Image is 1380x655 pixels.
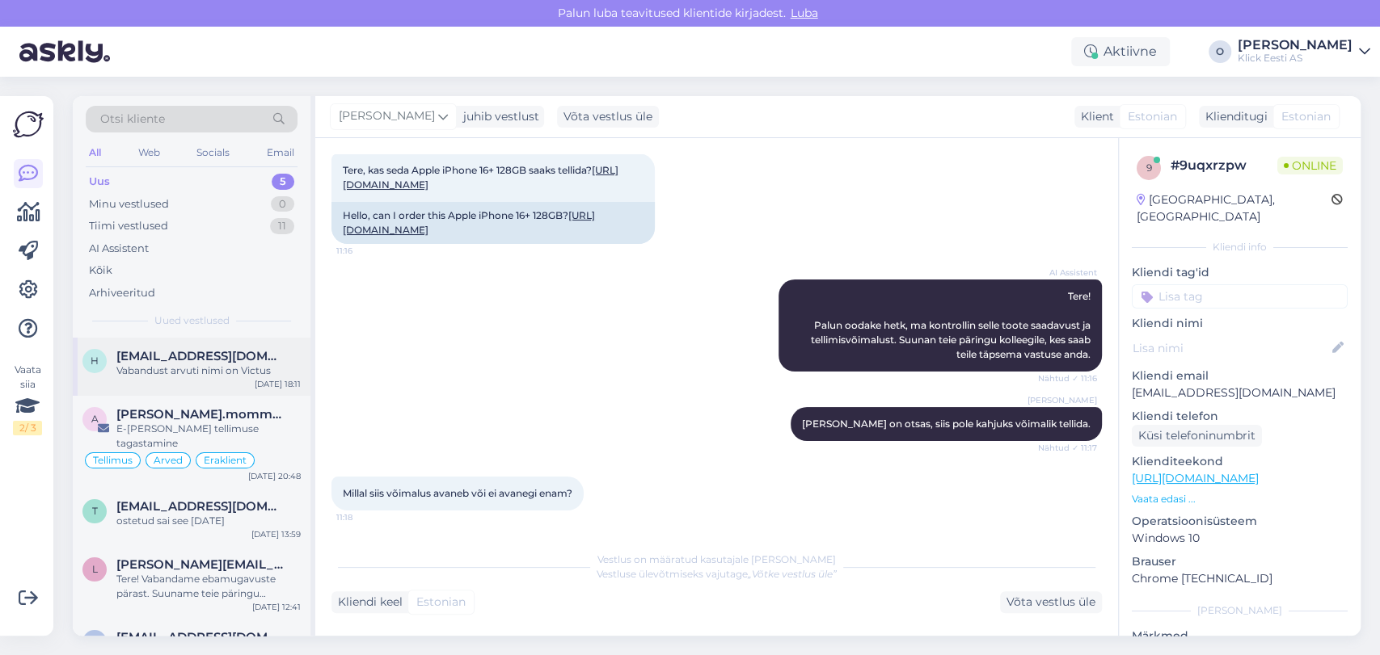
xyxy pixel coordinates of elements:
[1132,492,1348,506] p: Vaata edasi ...
[1132,264,1348,281] p: Kliendi tag'id
[1209,40,1231,63] div: O
[1132,530,1348,547] p: Windows 10
[331,202,655,244] div: Hello, can I order this Apple iPhone 16+ 128GB?
[89,262,112,279] div: Kõik
[91,413,99,425] span: a
[343,487,572,499] span: Millal siis võimalus avaneb või ei avanegi enam?
[116,349,285,363] span: hannes1.kerge@gmail.com
[1132,603,1348,618] div: [PERSON_NAME]
[416,594,466,611] span: Estonian
[116,572,301,601] div: Tere! Vabandame ebamugavuste pärast. Suuname teie päringu spetsialistile, kes uurib ärikliendi e-...
[1132,384,1348,401] p: [EMAIL_ADDRESS][DOMAIN_NAME]
[1132,425,1262,447] div: Küsi telefoninumbrit
[1128,108,1177,125] span: Estonian
[1132,284,1348,309] input: Lisa tag
[116,363,301,378] div: Vabandust arvuti nimi on Victus
[248,470,301,482] div: [DATE] 20:48
[1238,52,1353,65] div: Klick Eesti AS
[1238,39,1353,52] div: [PERSON_NAME]
[457,108,539,125] div: juhib vestlust
[116,422,301,451] div: E-[PERSON_NAME] tellimuse tagastamine
[116,557,285,572] span: lauri@kahur.ee
[1238,39,1370,65] a: [PERSON_NAME]Klick Eesti AS
[89,285,155,301] div: Arhiveeritud
[1000,591,1102,613] div: Võta vestlus üle
[264,142,298,163] div: Email
[13,109,44,140] img: Askly Logo
[1132,553,1348,570] p: Brauser
[1132,513,1348,530] p: Operatsioonisüsteem
[89,196,169,212] div: Minu vestlused
[1132,315,1348,332] p: Kliendi nimi
[748,568,837,580] i: „Võtke vestlus üle”
[1281,108,1331,125] span: Estonian
[1132,408,1348,425] p: Kliendi telefon
[93,456,133,465] span: Tellimus
[1071,37,1170,66] div: Aktiivne
[339,107,435,125] span: [PERSON_NAME]
[116,630,285,645] span: rauno.unt67@gmail.com
[786,6,823,20] span: Luba
[271,196,294,212] div: 0
[1132,471,1259,485] a: [URL][DOMAIN_NAME]
[336,511,397,523] span: 11:18
[116,407,285,422] span: alexandre.mommeja via klienditugi@klick.ee
[1132,367,1348,384] p: Kliendi email
[1133,339,1329,357] input: Lisa nimi
[92,563,98,575] span: l
[272,174,294,190] div: 5
[154,456,183,465] span: Arved
[86,142,104,163] div: All
[343,164,618,191] span: Tere, kas seda Apple iPhone 16+ 128GB saaks tellida?
[1036,267,1097,279] span: AI Assistent
[13,363,42,435] div: Vaata siia
[1036,442,1097,454] span: Nähtud ✓ 11:17
[252,601,301,613] div: [DATE] 12:41
[1132,453,1348,470] p: Klienditeekond
[13,421,42,435] div: 2 / 3
[135,142,163,163] div: Web
[251,528,301,540] div: [DATE] 13:59
[116,499,285,514] span: taurivalge@gmail.com
[1137,191,1331,225] div: [GEOGRAPHIC_DATA], [GEOGRAPHIC_DATA]
[91,355,99,367] span: h
[1028,394,1097,406] span: [PERSON_NAME]
[100,111,165,128] span: Otsi kliente
[557,106,659,128] div: Võta vestlus üle
[336,245,397,257] span: 11:16
[1132,628,1348,645] p: Märkmed
[597,568,837,580] span: Vestluse ülevõtmiseks vajutage
[811,290,1093,360] span: Tere! Palun oodake hetk, ma kontrollin selle toote saadavust ja tellimisvõimalust. Suunan teie pä...
[1199,108,1268,125] div: Klienditugi
[1074,108,1114,125] div: Klient
[1146,162,1152,174] span: 9
[802,418,1091,430] span: [PERSON_NAME] on otsas, siis pole kahjuks võimalik tellida.
[270,218,294,234] div: 11
[89,218,168,234] div: Tiimi vestlused
[204,456,247,465] span: Eraklient
[255,378,301,390] div: [DATE] 18:11
[331,594,403,611] div: Kliendi keel
[89,241,149,257] div: AI Assistent
[92,505,98,517] span: t
[1132,570,1348,587] p: Chrome [TECHNICAL_ID]
[193,142,233,163] div: Socials
[1132,240,1348,254] div: Kliendi info
[1171,156,1277,175] div: # 9uqxrzpw
[1036,372,1097,384] span: Nähtud ✓ 11:16
[116,514,301,528] div: ostetud sai see [DATE]
[154,313,230,328] span: Uued vestlused
[1277,157,1343,174] span: Online
[597,553,836,565] span: Vestlus on määratud kasutajale [PERSON_NAME]
[89,174,110,190] div: Uus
